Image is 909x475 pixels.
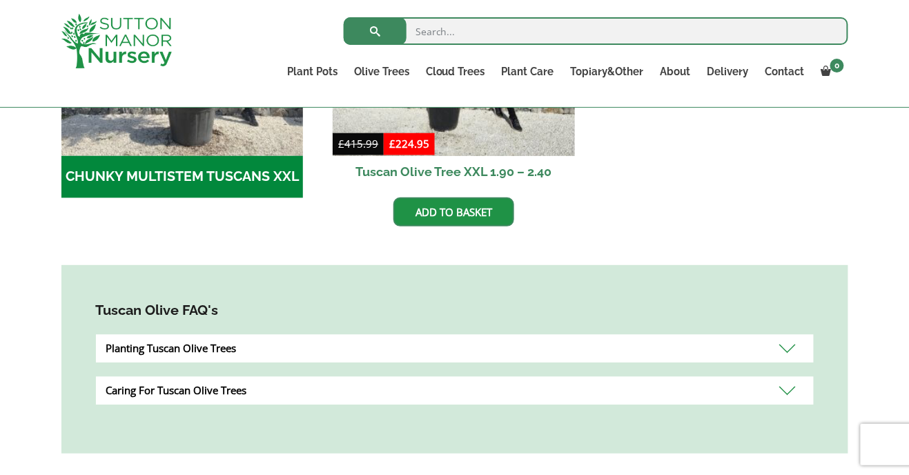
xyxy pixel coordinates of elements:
[699,62,757,81] a: Delivery
[338,137,378,151] bdi: 415.99
[389,137,429,151] bdi: 224.95
[813,62,848,81] a: 0
[338,137,344,151] span: £
[96,377,814,405] div: Caring For Tuscan Olive Trees
[344,17,848,45] input: Search...
[393,197,514,226] a: Add to basket: “Tuscan Olive Tree XXL 1.90 - 2.40”
[61,14,172,68] img: logo
[346,62,418,81] a: Olive Trees
[333,156,575,187] h2: Tuscan Olive Tree XXL 1.90 – 2.40
[563,62,652,81] a: Topiary&Other
[757,62,813,81] a: Contact
[830,59,844,72] span: 0
[418,62,493,81] a: Cloud Trees
[96,300,814,321] h4: Tuscan Olive FAQ's
[389,137,395,151] span: £
[652,62,699,81] a: About
[61,156,304,199] h2: CHUNKY MULTISTEM TUSCANS XXL
[96,335,814,363] div: Planting Tuscan Olive Trees
[493,62,563,81] a: Plant Care
[279,62,346,81] a: Plant Pots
